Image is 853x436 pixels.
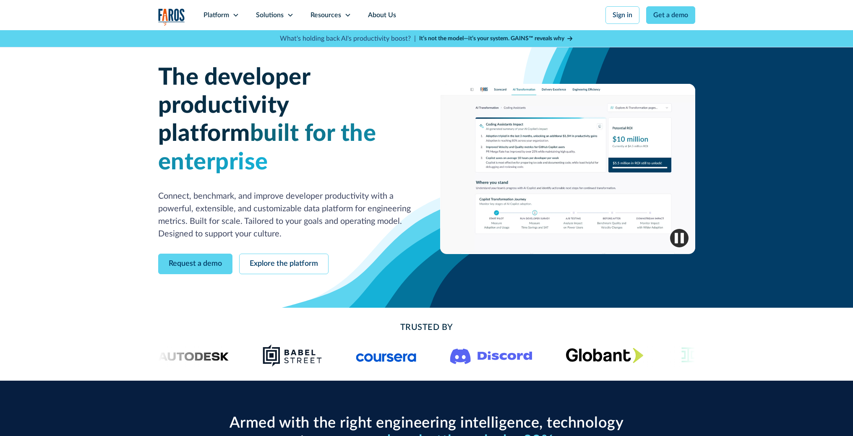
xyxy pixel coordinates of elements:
a: Get a demo [646,6,695,24]
span: built for the enterprise [158,122,376,174]
div: Platform [203,10,229,20]
strong: It’s not the model—it’s your system. GAINS™ reveals why [419,36,564,42]
img: Pause video [670,229,689,247]
div: Resources [310,10,341,20]
a: home [158,8,185,26]
img: Logo of the communication platform Discord. [450,347,532,364]
img: Globant's logo [566,348,643,363]
img: Babel Street logo png [262,344,322,367]
a: It’s not the model—it’s your system. GAINS™ reveals why [419,34,574,43]
img: Logo of the analytics and reporting company Faros. [158,8,185,26]
a: Request a demo [158,254,232,274]
a: Explore the platform [239,254,329,274]
a: Sign in [605,6,639,24]
h1: The developer productivity platform [158,64,413,176]
img: Logo of the online learning platform Coursera. [356,349,416,362]
img: Logo of the design software company Autodesk. [141,350,229,361]
p: What's holding back AI's productivity boost? | [280,34,416,44]
p: Connect, benchmark, and improve developer productivity with a powerful, extensible, and customiza... [158,190,413,240]
div: Solutions [256,10,284,20]
h2: Trusted By [225,321,628,334]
